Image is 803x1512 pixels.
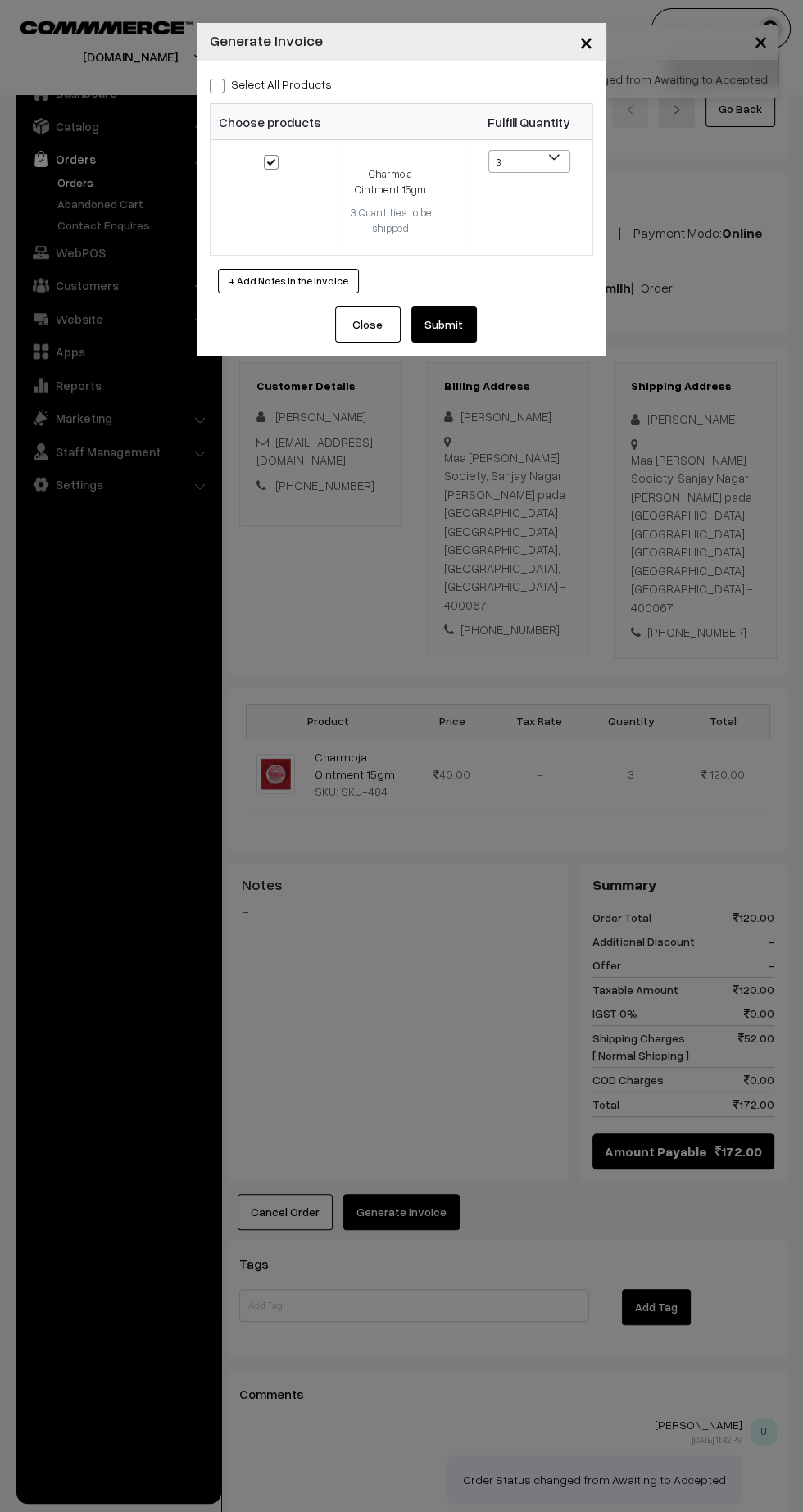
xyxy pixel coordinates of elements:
[210,75,332,93] label: Select all Products
[566,16,606,67] button: Close
[579,26,593,57] span: ×
[218,269,359,293] button: + Add Notes in the Invoice
[211,104,465,140] th: Choose products
[210,30,323,52] h4: Generate Invoice
[348,166,433,198] div: Charmoja Ointment 15gm
[348,205,433,237] div: 3 Quantities to be shipped
[489,151,569,174] span: 3
[465,104,593,140] th: Fulfill Quantity
[335,306,401,343] button: Close
[488,150,570,173] span: 3
[411,306,477,343] button: Submit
